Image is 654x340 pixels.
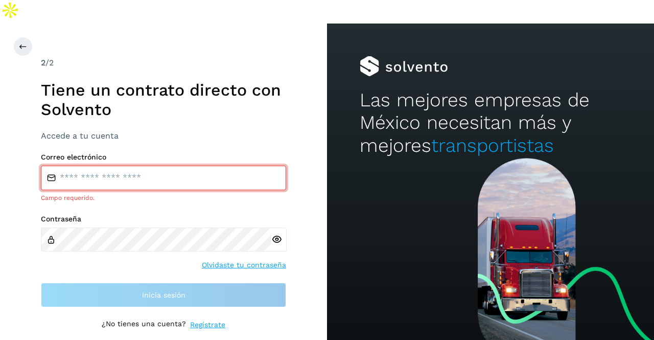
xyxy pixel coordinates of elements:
span: Inicia sesión [142,291,185,299]
span: transportistas [431,134,554,156]
h1: Tiene un contrato directo con Solvento [41,80,286,120]
a: Regístrate [190,320,225,330]
button: Inicia sesión [41,283,286,307]
span: 2 [41,58,45,67]
h3: Accede a tu cuenta [41,131,286,141]
label: Correo electrónico [41,153,286,162]
p: ¿No tienes una cuenta? [102,320,186,330]
label: Contraseña [41,215,286,223]
h2: Las mejores empresas de México necesitan más y mejores [360,89,621,157]
div: Campo requerido. [41,193,286,202]
div: /2 [41,57,286,69]
a: Olvidaste tu contraseña [202,260,286,270]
